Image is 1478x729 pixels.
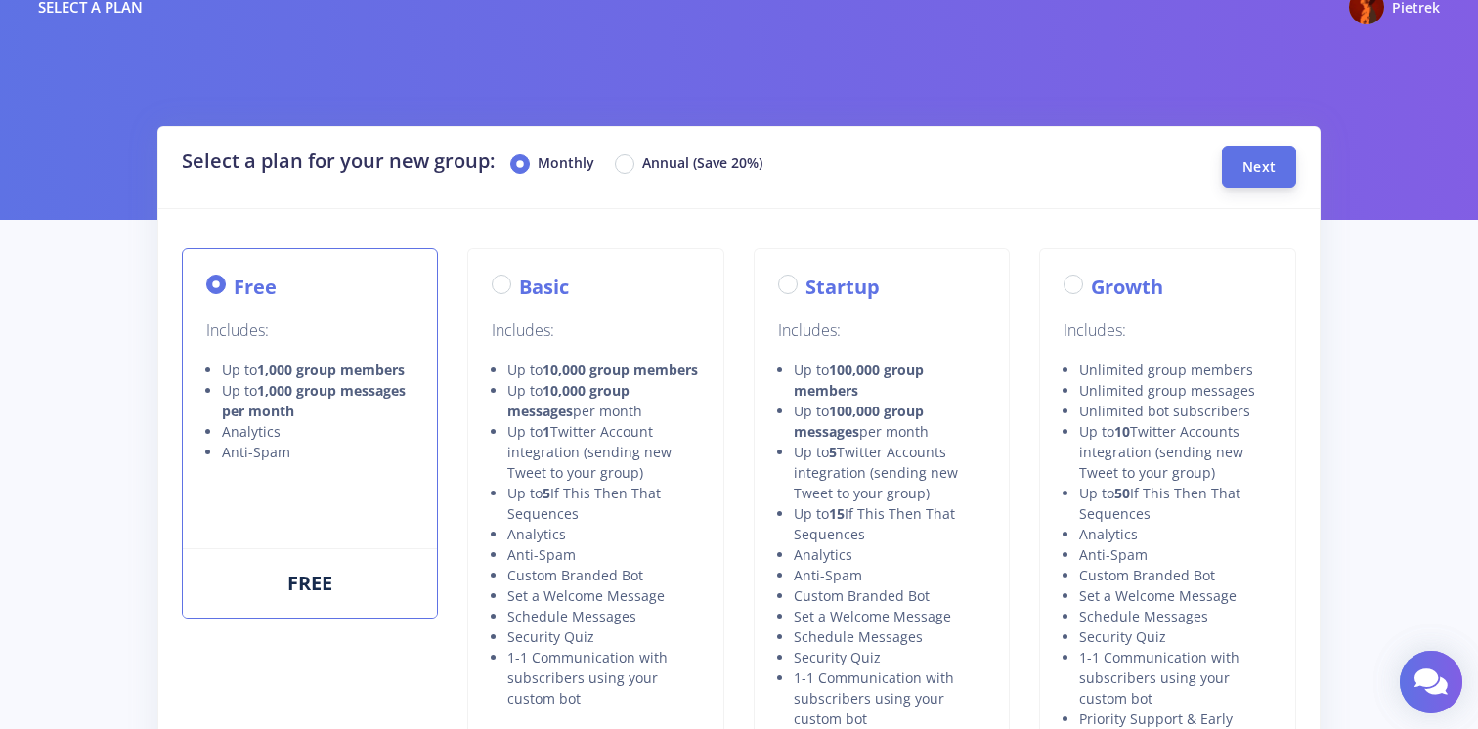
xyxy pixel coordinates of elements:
[222,380,413,421] li: Up to
[1079,626,1271,647] li: Security Quiz
[794,647,985,667] li: Security Quiz
[1091,273,1163,302] label: Growth
[794,442,985,503] li: Up to Twitter Accounts integration (sending new Tweet to your group)
[794,401,985,442] li: Up to per month
[794,544,985,565] li: Analytics
[1079,524,1271,544] li: Analytics
[1079,401,1271,421] li: Unlimited bot subscribers
[1079,565,1271,585] li: Custom Branded Bot
[1079,606,1271,626] li: Schedule Messages
[1079,421,1271,483] li: Up to Twitter Accounts integration (sending new Tweet to your group)
[507,606,699,626] li: Schedule Messages
[794,402,924,441] strong: 100,000 group messages
[1079,544,1271,565] li: Anti-Spam
[222,442,413,462] li: Anti-Spam
[794,626,985,647] li: Schedule Messages
[794,360,985,401] li: Up to
[794,585,985,606] li: Custom Branded Bot
[1079,647,1271,708] li: 1-1 Communication with subscribers using your custom bot
[222,421,413,442] li: Analytics
[507,585,699,606] li: Set a Welcome Message
[507,421,699,483] li: Up to Twitter Account integration (sending new Tweet to your group)
[794,361,924,400] strong: 100,000 group members
[1079,380,1271,401] li: Unlimited group messages
[182,147,1200,176] h2: Select a plan for your new group:
[507,647,699,708] li: 1-1 Communication with subscribers using your custom bot
[805,273,880,302] label: Startup
[1079,483,1271,524] li: Up to If This Then That Sequences
[206,318,413,344] p: Includes:
[507,380,699,421] li: Up to per month
[492,318,699,344] p: Includes:
[829,504,845,523] strong: 15
[543,361,698,379] strong: 10,000 group members
[507,565,699,585] li: Custom Branded Bot
[538,152,594,176] label: Monthly
[543,484,550,502] strong: 5
[507,360,699,380] li: Up to
[1222,146,1296,188] button: Next
[794,503,985,544] li: Up to If This Then That Sequences
[287,570,332,596] span: FREE
[1242,157,1276,176] span: Next
[794,565,985,585] li: Anti-Spam
[507,381,630,420] strong: 10,000 group messages
[1079,585,1271,606] li: Set a Welcome Message
[222,381,406,420] strong: 1,000 group messages per month
[543,422,550,441] strong: 1
[829,443,837,461] strong: 5
[794,667,985,729] li: 1-1 Communication with subscribers using your custom bot
[1079,360,1271,380] li: Unlimited group members
[1114,484,1130,502] strong: 50
[794,606,985,626] li: Set a Welcome Message
[507,544,699,565] li: Anti-Spam
[519,273,569,302] label: Basic
[642,152,762,176] label: Annual (Save 20%)
[257,361,405,379] strong: 1,000 group members
[778,318,985,344] p: Includes:
[222,360,413,380] li: Up to
[507,483,699,524] li: Up to If This Then That Sequences
[1064,318,1271,344] p: Includes:
[507,626,699,647] li: Security Quiz
[234,273,277,302] label: Free
[507,524,699,544] li: Analytics
[1114,422,1130,441] strong: 10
